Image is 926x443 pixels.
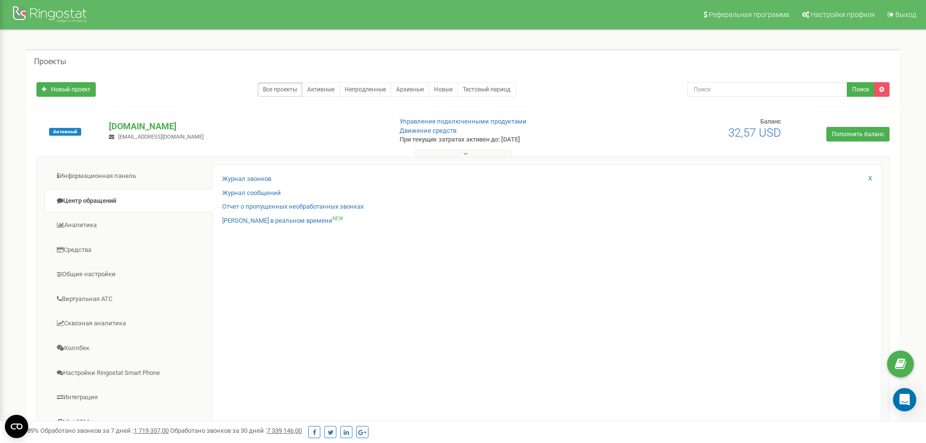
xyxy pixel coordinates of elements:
a: Средства [44,238,212,262]
a: Активные [302,82,340,97]
a: Общие настройки [44,263,212,286]
button: Поиск [847,82,874,97]
a: Виртуальная АТС [44,287,212,311]
p: [DOMAIN_NAME] [109,120,384,133]
a: Информационная панель [44,164,212,188]
span: Настройки профиля [811,11,875,18]
a: Все проекты [258,82,302,97]
a: Журнал звонков [222,175,271,184]
span: Обработано звонков за 30 дней : [170,427,302,434]
span: Обработано звонков за 7 дней : [40,427,169,434]
a: X [868,174,872,183]
a: Сквозная аналитика [44,312,212,336]
span: Активный [49,128,81,136]
a: Mini CRM [44,410,212,434]
a: Интеграция [44,386,212,409]
a: Аналитика [44,213,212,237]
a: Движение средств [400,127,456,134]
span: Реферальная программа [709,11,789,18]
a: Пополнить баланс [826,127,890,142]
button: Open CMP widget [5,415,28,438]
a: Отчет о пропущенных необработанных звонках [222,202,364,212]
a: Центр обращений [44,189,212,213]
a: Архивные [391,82,429,97]
span: Выход [895,11,916,18]
a: Настройки Ringostat Smart Phone [44,361,212,385]
a: Непродленные [339,82,391,97]
u: 7 339 146,00 [267,427,302,434]
a: Управление подключенными продуктами [400,118,526,125]
span: Баланс [760,118,781,125]
span: [EMAIL_ADDRESS][DOMAIN_NAME] [118,134,204,140]
div: Open Intercom Messenger [893,388,916,411]
a: Тестовый период [457,82,516,97]
p: При текущих затратах активен до: [DATE] [400,135,602,144]
a: Новый проект [36,82,96,97]
h5: Проекты [34,57,66,66]
a: Журнал сообщений [222,189,281,198]
sup: NEW [332,216,343,221]
a: Новые [429,82,458,97]
input: Поиск [687,82,847,97]
u: 1 719 357,00 [134,427,169,434]
a: Коллбек [44,337,212,360]
span: 32,57 USD [728,126,781,140]
a: [PERSON_NAME] в реальном времениNEW [222,216,343,226]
